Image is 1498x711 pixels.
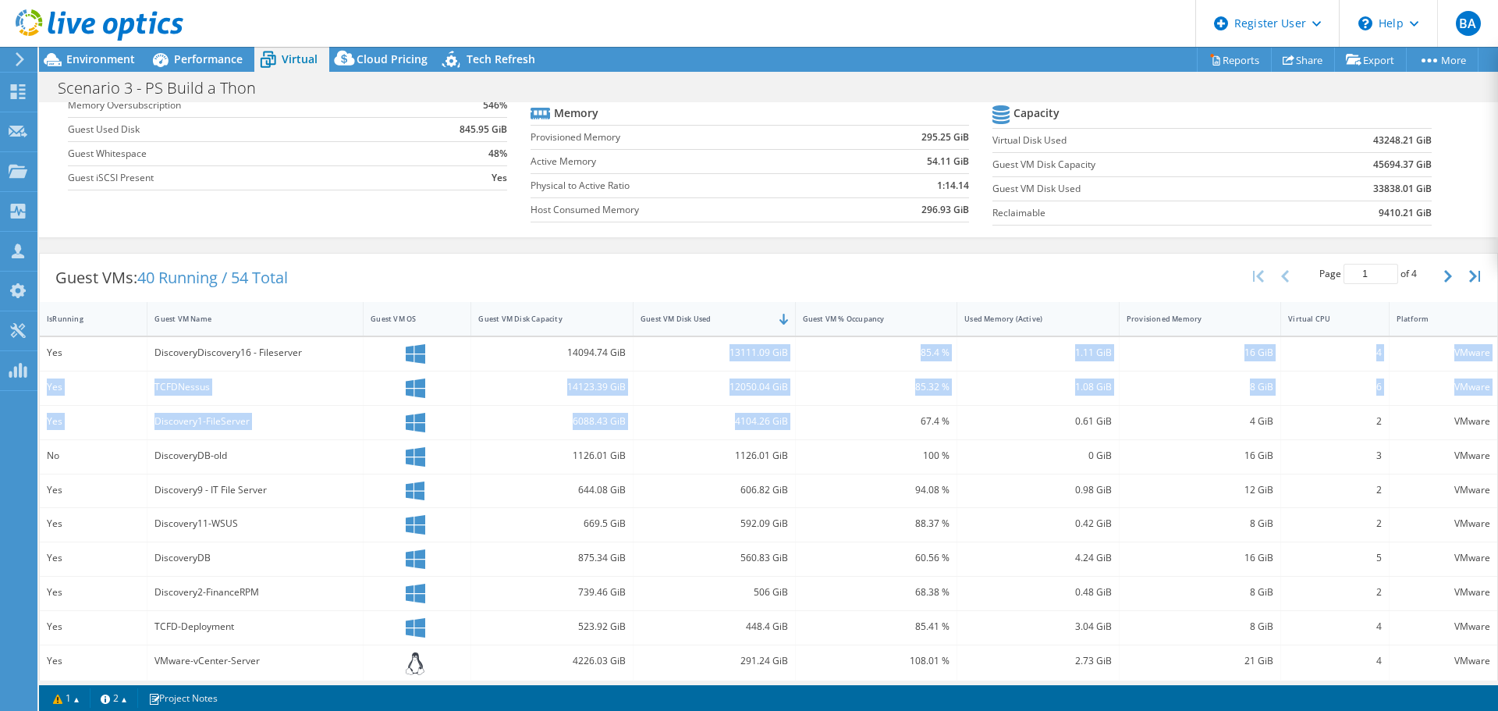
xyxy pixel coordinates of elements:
[1406,48,1478,72] a: More
[488,146,507,162] b: 48%
[154,618,356,635] div: TCFD-Deployment
[1334,48,1407,72] a: Export
[1288,344,1381,361] div: 4
[964,379,1112,396] div: 1.08 GiB
[478,344,626,361] div: 14094.74 GiB
[68,170,402,186] label: Guest iSCSI Present
[90,688,138,708] a: 2
[478,447,626,464] div: 1126.01 GiB
[641,413,788,430] div: 4104.26 GiB
[47,549,140,567] div: Yes
[1319,264,1417,284] span: Page of
[1127,549,1274,567] div: 16 GiB
[803,482,950,499] div: 94.08 %
[174,52,243,66] span: Performance
[154,482,356,499] div: Discovery9 - IT File Server
[641,344,788,361] div: 13111.09 GiB
[1397,379,1490,396] div: VMware
[460,122,507,137] b: 845.95 GiB
[554,105,598,121] b: Memory
[154,447,356,464] div: DiscoveryDB-old
[47,515,140,532] div: Yes
[68,98,402,113] label: Memory Oversubscription
[1397,413,1490,430] div: VMware
[1013,105,1060,121] b: Capacity
[964,618,1112,635] div: 3.04 GiB
[47,584,140,601] div: Yes
[1288,618,1381,635] div: 4
[478,515,626,532] div: 669.5 GiB
[478,482,626,499] div: 644.08 GiB
[47,447,140,464] div: No
[1397,344,1490,361] div: VMware
[1271,48,1335,72] a: Share
[1127,652,1274,670] div: 21 GiB
[1456,11,1481,36] span: BA
[1127,515,1274,532] div: 8 GiB
[1288,549,1381,567] div: 5
[803,549,950,567] div: 60.56 %
[992,157,1280,172] label: Guest VM Disk Capacity
[1127,447,1274,464] div: 16 GiB
[47,413,140,430] div: Yes
[467,52,535,66] span: Tech Refresh
[964,314,1093,324] div: Used Memory (Active)
[1288,652,1381,670] div: 4
[641,482,788,499] div: 606.82 GiB
[641,584,788,601] div: 506 GiB
[1127,482,1274,499] div: 12 GiB
[47,652,140,670] div: Yes
[992,205,1280,221] label: Reclaimable
[1288,515,1381,532] div: 2
[531,154,842,169] label: Active Memory
[641,515,788,532] div: 592.09 GiB
[992,133,1280,148] label: Virtual Disk Used
[1127,379,1274,396] div: 8 GiB
[964,652,1112,670] div: 2.73 GiB
[47,482,140,499] div: Yes
[641,379,788,396] div: 12050.04 GiB
[154,549,356,567] div: DiscoveryDB
[641,314,769,324] div: Guest VM Disk Used
[1288,379,1381,396] div: 6
[66,52,135,66] span: Environment
[1127,413,1274,430] div: 4 GiB
[803,344,950,361] div: 85.4 %
[531,130,842,145] label: Provisioned Memory
[154,413,356,430] div: Discovery1-FileServer
[1397,515,1490,532] div: VMware
[641,549,788,567] div: 560.83 GiB
[1397,447,1490,464] div: VMware
[641,618,788,635] div: 448.4 GiB
[137,688,229,708] a: Project Notes
[641,652,788,670] div: 291.24 GiB
[478,584,626,601] div: 739.46 GiB
[803,515,950,532] div: 88.37 %
[1358,16,1372,30] svg: \n
[803,584,950,601] div: 68.38 %
[927,154,969,169] b: 54.11 GiB
[478,379,626,396] div: 14123.39 GiB
[531,178,842,194] label: Physical to Active Ratio
[964,447,1112,464] div: 0 GiB
[1373,181,1432,197] b: 33838.01 GiB
[1288,482,1381,499] div: 2
[1127,618,1274,635] div: 8 GiB
[1397,482,1490,499] div: VMware
[1373,157,1432,172] b: 45694.37 GiB
[42,688,91,708] a: 1
[40,254,304,302] div: Guest VMs:
[154,314,337,324] div: Guest VM Name
[51,80,280,97] h1: Scenario 3 - PS Build a Thon
[68,146,402,162] label: Guest Whitespace
[964,515,1112,532] div: 0.42 GiB
[803,314,932,324] div: Guest VM % Occupancy
[531,202,842,218] label: Host Consumed Memory
[1397,314,1471,324] div: Platform
[921,130,969,145] b: 295.25 GiB
[803,447,950,464] div: 100 %
[478,314,607,324] div: Guest VM Disk Capacity
[47,344,140,361] div: Yes
[964,344,1112,361] div: 1.11 GiB
[47,618,140,635] div: Yes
